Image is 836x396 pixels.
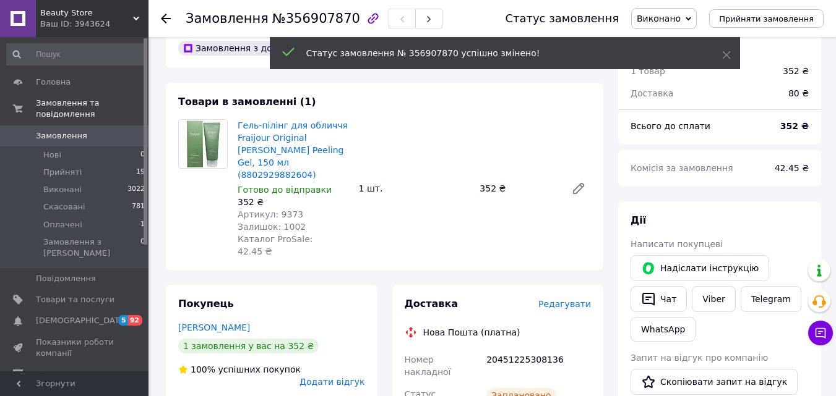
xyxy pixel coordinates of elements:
[631,255,769,281] button: Надіслати інструкцію
[538,299,591,309] span: Редагувати
[405,355,451,377] span: Номер накладної
[783,65,809,77] div: 352 ₴
[178,96,316,107] span: Товари в замовленні (1)
[781,80,816,107] div: 80 ₴
[780,121,809,131] b: 352 ₴
[631,214,646,226] span: Дії
[43,167,82,178] span: Прийняті
[631,121,710,131] span: Всього до сплати
[140,219,145,230] span: 1
[566,176,591,201] a: Редагувати
[140,237,145,259] span: 0
[692,286,735,312] a: Viber
[631,317,696,342] a: WhatsApp
[238,185,332,195] span: Готово до відправки
[36,98,149,120] span: Замовлення та повідомлення
[43,237,140,259] span: Замовлення з [PERSON_NAME]
[238,209,303,219] span: Артикул: 9373
[299,377,364,387] span: Додати відгук
[631,369,798,395] button: Скопіювати запит на відгук
[36,77,71,88] span: Головна
[43,219,82,230] span: Оплачені
[719,14,814,23] span: Прийняти замовлення
[179,120,227,168] img: Гель-пілінг для обличчя Fraijour Original Herb Wormwood Peeling Gel, 150 мл (8802929882604)
[238,120,348,180] a: Гель-пілінг для обличчя Fraijour Original [PERSON_NAME] Peeling Gel, 150 мл (8802929882604)
[178,41,304,56] div: Замовлення з додатку
[775,163,809,173] span: 42.45 ₴
[36,369,68,380] span: Відгуки
[161,12,171,25] div: Повернутися назад
[354,180,475,197] div: 1 шт.
[741,286,801,312] a: Telegram
[505,12,619,25] div: Статус замовлення
[140,150,145,161] span: 0
[306,47,691,59] div: Статус замовлення № 356907870 успішно змінено!
[43,184,82,195] span: Виконані
[178,363,301,376] div: успішних покупок
[178,322,250,332] a: [PERSON_NAME]
[272,11,360,26] span: №356907870
[631,88,673,98] span: Доставка
[118,315,128,326] span: 5
[405,298,459,310] span: Доставка
[631,239,723,249] span: Написати покупцеві
[6,43,146,65] input: Пошук
[36,273,96,284] span: Повідомлення
[186,11,269,26] span: Замовлення
[178,298,234,310] span: Покупець
[637,14,681,23] span: Виконано
[36,315,127,326] span: [DEMOGRAPHIC_DATA]
[475,180,561,197] div: 352 ₴
[40,19,149,30] div: Ваш ID: 3943624
[36,294,114,305] span: Товари та послуги
[36,130,87,141] span: Замовлення
[128,315,142,326] span: 92
[238,196,349,208] div: 352 ₴
[631,353,768,363] span: Запит на відгук про компанію
[631,286,687,312] button: Чат
[127,184,145,195] span: 3022
[132,201,145,213] span: 781
[43,201,85,213] span: Скасовані
[43,150,61,161] span: Нові
[136,167,145,178] span: 19
[178,339,319,353] div: 1 замовлення у вас на 352 ₴
[238,234,312,256] span: Каталог ProSale: 42.45 ₴
[40,7,133,19] span: Beauty Store
[808,321,833,345] button: Чат з покупцем
[709,9,824,28] button: Прийняти замовлення
[420,326,524,339] div: Нова Пошта (платна)
[484,348,593,383] div: 20451225308136
[36,337,114,359] span: Показники роботи компанії
[191,364,215,374] span: 100%
[631,163,733,173] span: Комісія за замовлення
[238,222,306,232] span: Залишок: 1002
